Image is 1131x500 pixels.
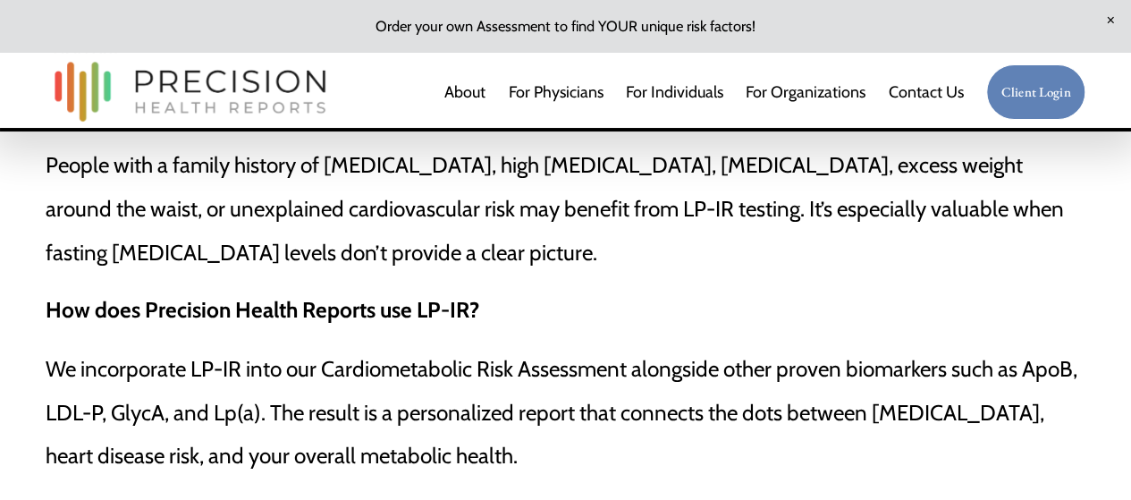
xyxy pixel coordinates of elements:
p: We incorporate LP-IR into our Cardiometabolic Risk Assessment alongside other proven biomarkers s... [46,347,1086,478]
img: Precision Health Reports [46,54,335,130]
a: Contact Us [888,74,963,110]
p: People with a family history of [MEDICAL_DATA], high [MEDICAL_DATA], [MEDICAL_DATA], excess weigh... [46,144,1086,275]
iframe: Chat Widget [1042,414,1131,500]
a: Client Login [986,64,1086,121]
strong: How does Precision Health Reports use LP-IR? [46,297,479,323]
span: For Organizations [746,76,865,108]
a: About [444,74,485,110]
a: For Physicians [508,74,603,110]
a: folder dropdown [746,74,865,110]
a: For Individuals [626,74,723,110]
